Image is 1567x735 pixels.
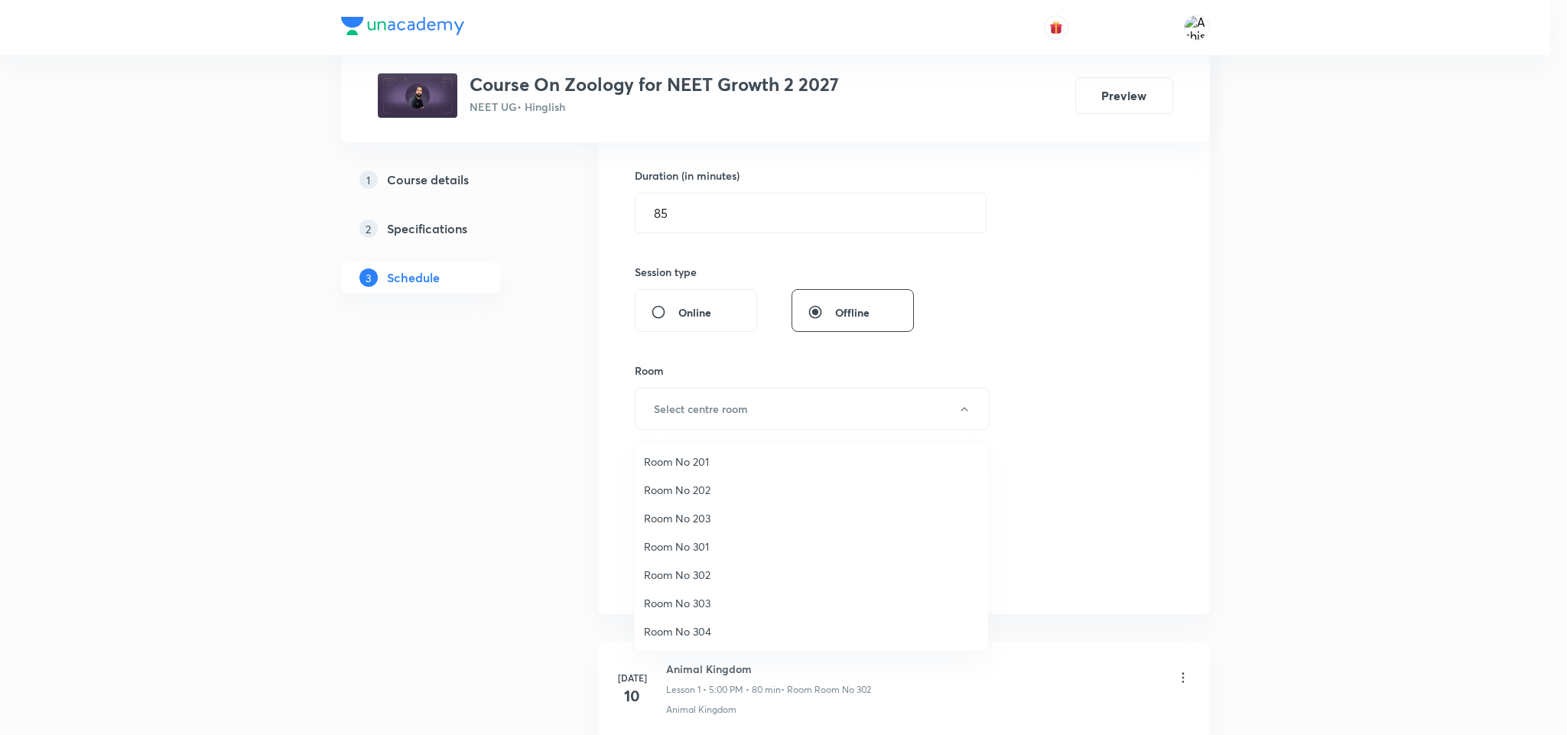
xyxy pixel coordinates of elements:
[644,454,979,470] span: Room No 201
[644,538,979,555] span: Room No 301
[644,567,979,583] span: Room No 302
[644,623,979,639] span: Room No 304
[644,510,979,526] span: Room No 203
[644,595,979,611] span: Room No 303
[644,482,979,498] span: Room No 202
